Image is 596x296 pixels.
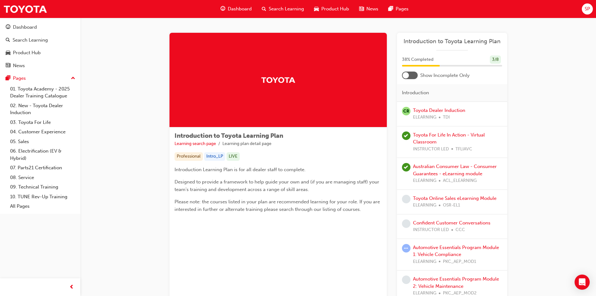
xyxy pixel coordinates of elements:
a: Confident Customer Conversations [413,220,490,226]
span: Designed to provide a framework to help guide your own and (if you are managing staff) your team'... [175,179,381,192]
span: learningRecordVerb_NONE-icon [402,195,410,203]
span: car-icon [6,50,10,56]
span: ELEARNING [413,177,436,184]
span: ELEARNING [413,258,436,265]
span: Please note: the courses listed in your plan are recommended learning for your role. If you are i... [175,199,381,212]
a: Toyota For Life In Action - Virtual Classroom [413,132,485,145]
a: 01. Toyota Academy - 2025 Dealer Training Catalogue [8,84,78,101]
a: 09. Technical Training [8,182,78,192]
span: prev-icon [69,283,74,291]
span: Dashboard [228,5,252,13]
a: Automotive Essentials Program Module 1: Vehicle Compliance [413,245,499,258]
img: Trak [3,2,47,16]
div: LIVE [226,152,240,161]
span: Search Learning [269,5,304,13]
span: OSR-EL1 [443,202,460,209]
a: 08. Service [8,173,78,183]
span: INSTRUCTOR LED [413,226,449,234]
span: 38 % Completed [402,56,433,63]
a: 04. Customer Experience [8,127,78,137]
span: learningRecordVerb_NONE-icon [402,219,410,228]
button: Pages [3,73,78,84]
a: car-iconProduct Hub [309,3,354,15]
span: Introduction [402,89,429,96]
a: pages-iconPages [383,3,414,15]
span: Product Hub [321,5,349,13]
img: Trak [261,74,295,85]
a: Search Learning [3,34,78,46]
div: Product Hub [13,49,41,56]
span: learningRecordVerb_ATTEND-icon [402,131,410,140]
span: PKC_AEP_MOD1 [443,258,476,265]
button: DashboardSearch LearningProduct HubNews [3,20,78,73]
span: learningRecordVerb_NONE-icon [402,276,410,284]
span: Introduction to Toyota Learning Plan [175,132,283,139]
span: guage-icon [221,5,225,13]
span: pages-icon [6,76,10,81]
a: search-iconSearch Learning [257,3,309,15]
span: Introduction Learning Plan is for all dealer staff to complete. [175,167,306,172]
span: search-icon [6,38,10,43]
span: SP [585,5,590,13]
a: 06. Electrification (EV & Hybrid) [8,146,78,163]
span: ELEARNING [413,114,436,121]
a: 05. Sales [8,137,78,147]
a: 02. New - Toyota Dealer Induction [8,101,78,118]
div: Pages [13,75,26,82]
span: car-icon [314,5,319,13]
span: up-icon [71,74,75,83]
span: null-icon [402,107,410,115]
li: Learning plan detail page [222,140,272,148]
div: Professional [175,152,203,161]
a: Dashboard [3,21,78,33]
span: news-icon [6,63,10,69]
span: ELEARNING [413,202,436,209]
a: Learning search page [175,141,216,146]
div: 3 / 8 [490,55,501,64]
span: learningRecordVerb_COMPLETE-icon [402,163,410,171]
span: News [366,5,378,13]
span: INSTRUCTOR LED [413,146,449,153]
span: learningRecordVerb_ATTEMPT-icon [402,244,410,252]
div: Dashboard [13,24,37,31]
a: Product Hub [3,47,78,59]
span: Show Incomplete Only [420,72,470,79]
a: Introduction to Toyota Learning Plan [402,38,502,45]
span: pages-icon [388,5,393,13]
span: Pages [396,5,409,13]
div: Search Learning [13,37,48,44]
span: TDI [443,114,450,121]
a: 03. Toyota For Life [8,118,78,127]
a: guage-iconDashboard [215,3,257,15]
div: Intro_LP [204,152,225,161]
a: 07. Parts21 Certification [8,163,78,173]
span: news-icon [359,5,364,13]
span: guage-icon [6,25,10,30]
span: TFLIAVC [456,146,472,153]
a: 10. TUNE Rev-Up Training [8,192,78,202]
div: News [13,62,25,69]
a: Automotive Essentials Program Module 2: Vehicle Maintenance [413,276,499,289]
a: Toyota Online Sales eLearning Module [413,195,496,201]
a: Australian Consumer Law - Consumer Guarantees - eLearning module [413,164,497,177]
a: news-iconNews [354,3,383,15]
span: search-icon [262,5,266,13]
div: Open Intercom Messenger [575,275,590,290]
button: SP [582,3,593,15]
a: All Pages [8,201,78,211]
span: CCC [456,226,465,234]
span: ACL_ELEARNING [443,177,477,184]
a: Toyota Dealer Induction [413,107,465,113]
a: News [3,60,78,72]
